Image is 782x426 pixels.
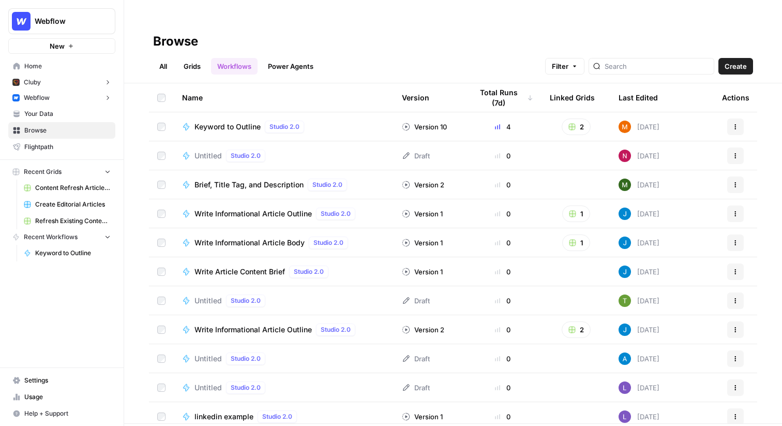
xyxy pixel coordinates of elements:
a: Write Informational Article OutlineStudio 2.0 [182,208,385,220]
span: Studio 2.0 [231,354,261,363]
button: Workspace: Webflow [8,8,115,34]
button: Recent Grids [8,164,115,180]
a: Your Data [8,106,115,122]
span: Usage [24,392,111,402]
span: Untitled [194,354,222,364]
img: x9pvq66k5d6af0jwfjov4in6h5zj [12,79,20,86]
span: Your Data [24,109,111,119]
div: Draft [402,296,430,306]
span: Create Editorial Articles [35,200,111,209]
div: [DATE] [619,208,659,220]
a: Brief, Title Tag, and DescriptionStudio 2.0 [182,179,385,191]
div: [DATE] [619,381,659,394]
div: [DATE] [619,121,659,133]
div: Actions [722,83,749,112]
div: [DATE] [619,352,659,365]
span: Recent Grids [24,167,62,177]
span: Home [24,62,111,71]
div: Browse [153,33,198,50]
div: [DATE] [619,324,659,336]
div: Version 1 [402,267,443,277]
span: Studio 2.0 [231,296,261,305]
div: [DATE] [619,150,659,162]
div: 4 [472,122,533,132]
span: Flightpath [24,142,111,152]
button: 1 [562,234,590,251]
a: Content Refresh Article (Demo Grid) [19,180,115,196]
a: UntitledStudio 2.0 [182,150,385,162]
div: 0 [472,325,533,335]
span: Untitled [194,383,222,393]
a: Usage [8,389,115,405]
img: z620ml7ie90s7uun3xptce9f0frp [619,266,631,278]
span: Studio 2.0 [321,209,351,218]
span: Settings [24,376,111,385]
div: [DATE] [619,266,659,278]
span: Webflow [24,93,50,102]
span: Write Informational Article Body [194,238,305,248]
div: Draft [402,354,430,364]
div: Version 1 [402,238,443,248]
img: z620ml7ie90s7uun3xptce9f0frp [619,324,631,336]
a: Keyword to Outline [19,245,115,261]
a: Workflows [211,58,258,75]
div: 0 [472,383,533,393]
span: Filter [552,61,568,71]
a: Home [8,58,115,75]
span: Studio 2.0 [321,325,351,334]
span: Studio 2.0 [231,383,261,392]
div: Total Runs (7d) [472,83,533,112]
div: [DATE] [619,179,659,191]
span: New [50,41,65,51]
span: Untitled [194,296,222,306]
a: Refresh Existing Content (6) [19,213,115,229]
a: Write Informational Article OutlineStudio 2.0 [182,324,385,336]
a: Write Article Content BriefStudio 2.0 [182,266,385,278]
img: z620ml7ie90s7uun3xptce9f0frp [619,237,631,249]
img: Webflow Logo [12,12,31,31]
span: Studio 2.0 [312,180,342,189]
img: a1pu3e9a4sjoov2n4mw66knzy8l8 [12,94,20,101]
a: Power Agents [262,58,320,75]
img: 4suam345j4k4ehuf80j2ussc8x0k [619,121,631,133]
span: Recent Workflows [24,232,78,242]
button: 2 [562,119,591,135]
a: linkedin exampleStudio 2.0 [182,410,385,423]
a: UntitledStudio 2.0 [182,381,385,394]
a: Flightpath [8,139,115,155]
button: Webflow [8,90,115,106]
span: Keyword to Outline [35,248,111,258]
div: Draft [402,383,430,393]
a: Browse [8,122,115,139]
a: UntitledStudio 2.0 [182,295,385,307]
div: 0 [472,151,533,161]
span: Write Informational Article Outline [194,209,312,219]
div: 0 [472,267,533,277]
a: Create Editorial Articles [19,196,115,213]
div: Version 1 [402,209,443,219]
div: Version 10 [402,122,447,132]
img: o3cqybgnmipr355j8nz4zpq1mc6x [619,352,631,365]
div: 0 [472,412,533,422]
div: Version 2 [402,180,444,190]
span: Browse [24,126,111,135]
input: Search [605,61,710,71]
span: Write Informational Article Outline [194,325,312,335]
div: Version [402,83,429,112]
span: Help + Support [24,409,111,418]
a: Grids [177,58,207,75]
span: Brief, Title Tag, and Description [194,180,304,190]
img: yba7bbzze900hr86j8rqqvfn473j [619,295,631,307]
div: [DATE] [619,295,659,307]
img: rn7sh892ioif0lo51687sih9ndqw [619,381,631,394]
button: 2 [562,321,591,338]
span: Studio 2.0 [313,238,343,247]
span: Content Refresh Article (Demo Grid) [35,183,111,193]
img: ms5214pclqw0imcoxtvoedrp0urw [619,179,631,191]
button: Cluby [8,75,115,90]
a: Write Informational Article BodyStudio 2.0 [182,237,385,249]
img: 809rsgs8fojgkhnibtwc28oh1nli [619,150,631,162]
img: rn7sh892ioif0lo51687sih9ndqw [619,410,631,423]
span: Studio 2.0 [231,151,261,160]
a: UntitledStudio 2.0 [182,352,385,365]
